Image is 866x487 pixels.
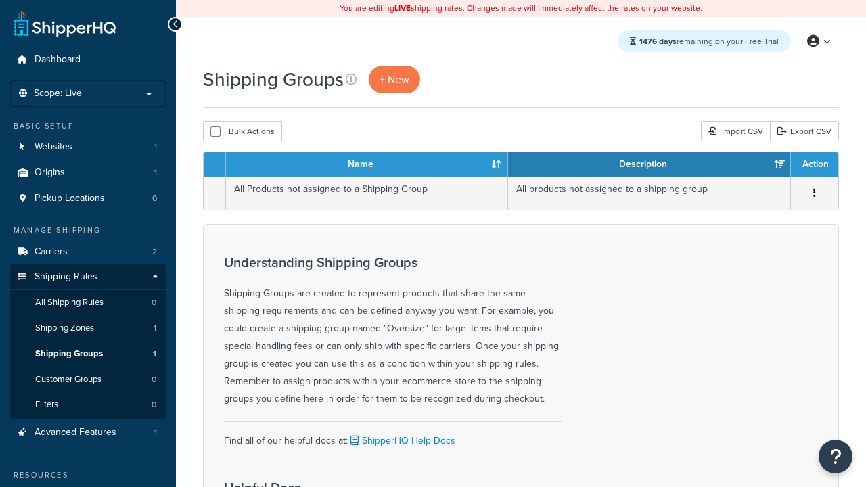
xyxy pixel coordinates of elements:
[770,121,839,141] a: Export CSV
[10,392,166,417] a: Filters 0
[10,47,166,72] a: Dashboard
[618,30,791,52] div: remaining on your Free Trial
[10,186,166,211] li: Pickup Locations
[152,399,156,411] span: 0
[10,160,166,185] a: Origins 1
[35,348,103,360] span: Shipping Groups
[154,427,157,438] span: 1
[152,193,157,204] span: 0
[35,297,104,308] span: All Shipping Rules
[35,323,94,334] span: Shipping Zones
[791,152,838,177] th: Action
[203,121,282,141] button: Bulk Actions
[10,120,166,132] div: Basic Setup
[35,141,72,153] span: Websites
[35,54,81,66] span: Dashboard
[380,72,409,87] span: + New
[10,160,166,185] li: Origins
[152,246,157,258] span: 2
[394,2,411,14] b: LIVE
[10,316,166,341] a: Shipping Zones 1
[35,167,65,179] span: Origins
[35,374,101,386] span: Customer Groups
[203,66,344,93] h1: Shipping Groups
[226,177,508,210] td: All Products not assigned to a Shipping Group
[226,152,508,177] th: Name: activate to sort column ascending
[10,420,166,445] li: Advanced Features
[35,271,97,283] span: Shipping Rules
[10,239,166,264] li: Carriers
[154,323,156,334] span: 1
[508,152,791,177] th: Description: activate to sort column ascending
[10,367,166,392] li: Customer Groups
[10,392,166,417] li: Filters
[10,469,166,481] div: Resources
[10,367,166,392] a: Customer Groups 0
[10,342,166,367] li: Shipping Groups
[10,420,166,445] a: Advanced Features 1
[154,167,157,179] span: 1
[10,342,166,367] a: Shipping Groups 1
[224,255,562,270] h3: Understanding Shipping Groups
[10,290,166,315] li: All Shipping Rules
[701,121,770,141] div: Import CSV
[10,316,166,341] li: Shipping Zones
[35,427,116,438] span: Advanced Features
[10,225,166,236] div: Manage Shipping
[152,374,156,386] span: 0
[224,421,562,450] div: Find all of our helpful docs at:
[348,434,455,448] a: ShipperHQ Help Docs
[152,297,156,308] span: 0
[10,290,166,315] a: All Shipping Rules 0
[154,141,157,153] span: 1
[224,255,562,408] div: Shipping Groups are created to represent products that share the same shipping requirements and c...
[639,35,677,47] strong: 1476 days
[153,348,156,360] span: 1
[10,135,166,160] li: Websites
[508,177,791,210] td: All products not assigned to a shipping group
[10,264,166,419] li: Shipping Rules
[10,186,166,211] a: Pickup Locations 0
[369,66,420,93] a: + New
[10,264,166,289] a: Shipping Rules
[35,193,105,204] span: Pickup Locations
[14,10,116,37] a: ShipperHQ Home
[35,399,58,411] span: Filters
[819,440,852,473] button: Open Resource Center
[10,239,166,264] a: Carriers 2
[10,135,166,160] a: Websites 1
[34,88,82,99] span: Scope: Live
[35,246,68,258] span: Carriers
